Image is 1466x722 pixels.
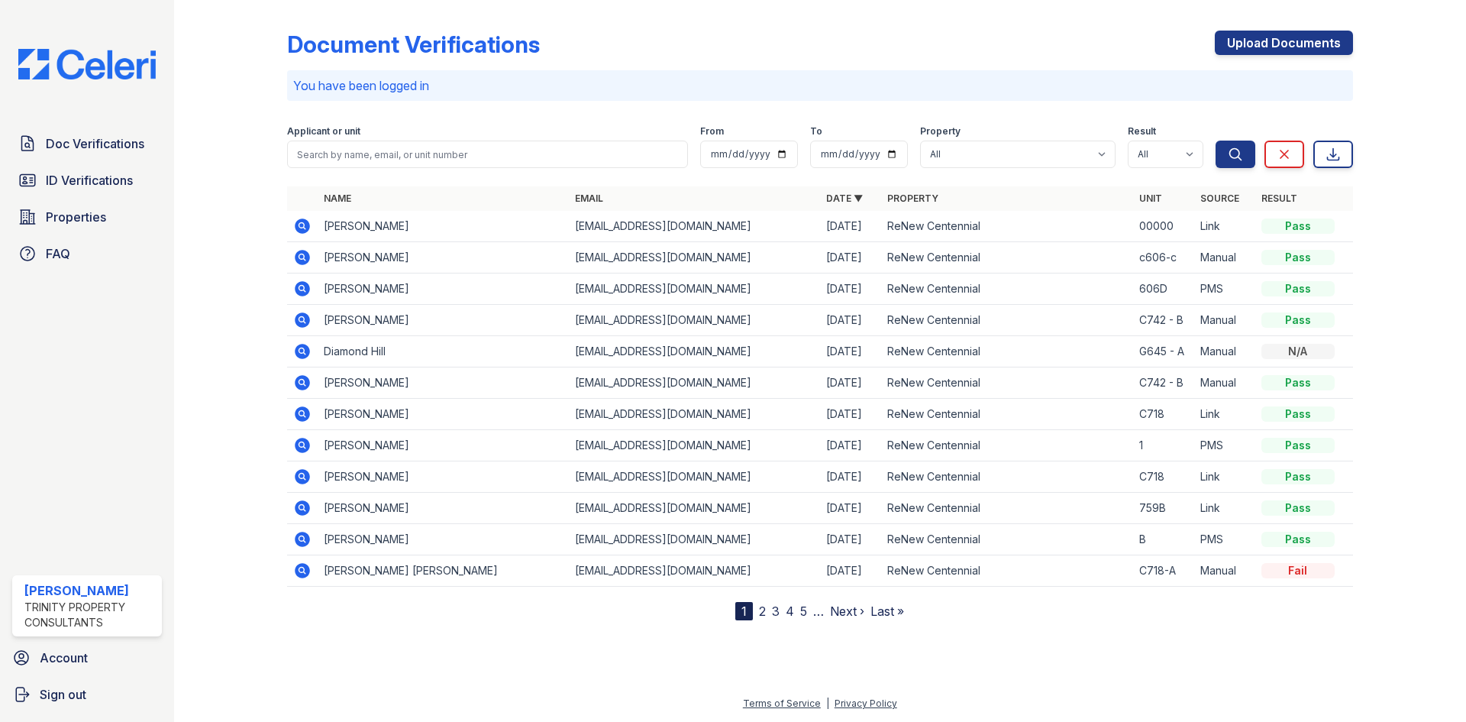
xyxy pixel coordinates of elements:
span: ID Verifications [46,171,133,189]
td: [DATE] [820,274,881,305]
td: 1 [1133,430,1194,461]
a: Upload Documents [1215,31,1353,55]
p: You have been logged in [293,76,1347,95]
td: c606-c [1133,242,1194,274]
label: To [810,125,822,138]
div: N/A [1261,344,1335,359]
td: ReNew Centennial [881,461,1132,493]
label: Result [1128,125,1156,138]
a: 5 [800,604,807,619]
td: [PERSON_NAME] [PERSON_NAME] [318,555,569,587]
a: 2 [759,604,766,619]
a: Next › [830,604,864,619]
td: [EMAIL_ADDRESS][DOMAIN_NAME] [569,242,820,274]
img: CE_Logo_Blue-a8612792a0a2168367f1c8372b55b34899dd931a85d93a1a3d3e32e68fde9ad4.png [6,49,168,79]
td: ReNew Centennial [881,305,1132,336]
a: 4 [786,604,794,619]
td: [PERSON_NAME] [318,274,569,305]
div: Pass [1261,312,1335,328]
td: [EMAIL_ADDRESS][DOMAIN_NAME] [569,305,820,336]
td: ReNew Centennial [881,242,1132,274]
td: [EMAIL_ADDRESS][DOMAIN_NAME] [569,211,820,242]
label: Property [920,125,961,138]
td: [PERSON_NAME] [318,430,569,461]
td: [PERSON_NAME] [318,242,569,274]
a: Doc Verifications [12,128,162,159]
a: Date ▼ [826,193,863,204]
td: 759B [1133,493,1194,524]
td: PMS [1194,524,1255,555]
div: Fail [1261,563,1335,578]
td: [EMAIL_ADDRESS][DOMAIN_NAME] [569,430,820,461]
td: ReNew Centennial [881,336,1132,367]
div: Pass [1261,250,1335,265]
td: ReNew Centennial [881,430,1132,461]
td: PMS [1194,274,1255,305]
label: Applicant or unit [287,125,360,138]
div: [PERSON_NAME] [24,581,156,600]
td: ReNew Centennial [881,399,1132,430]
td: [PERSON_NAME] [318,305,569,336]
td: [DATE] [820,524,881,555]
input: Search by name, email, or unit number [287,141,688,168]
div: Trinity Property Consultants [24,600,156,630]
td: [EMAIL_ADDRESS][DOMAIN_NAME] [569,524,820,555]
td: [EMAIL_ADDRESS][DOMAIN_NAME] [569,367,820,399]
div: Pass [1261,500,1335,516]
td: [EMAIL_ADDRESS][DOMAIN_NAME] [569,399,820,430]
td: [DATE] [820,367,881,399]
td: [DATE] [820,555,881,587]
td: Link [1194,399,1255,430]
td: [DATE] [820,461,881,493]
a: Last » [870,604,904,619]
div: Pass [1261,375,1335,390]
td: Manual [1194,242,1255,274]
td: PMS [1194,430,1255,461]
div: Pass [1261,219,1335,234]
td: [DATE] [820,242,881,274]
a: Result [1261,193,1297,204]
td: [EMAIL_ADDRESS][DOMAIN_NAME] [569,274,820,305]
td: C718 [1133,399,1194,430]
label: From [700,125,724,138]
a: Sign out [6,679,168,710]
span: Doc Verifications [46,134,144,153]
td: C718-A [1133,555,1194,587]
td: Link [1194,493,1255,524]
td: ReNew Centennial [881,555,1132,587]
td: [PERSON_NAME] [318,524,569,555]
td: Link [1194,461,1255,493]
a: Email [575,193,603,204]
td: [PERSON_NAME] [318,493,569,524]
td: Manual [1194,555,1255,587]
td: C718 [1133,461,1194,493]
td: Manual [1194,367,1255,399]
a: ID Verifications [12,165,162,196]
span: FAQ [46,244,70,263]
td: 00000 [1133,211,1194,242]
td: [EMAIL_ADDRESS][DOMAIN_NAME] [569,555,820,587]
span: … [813,602,824,620]
div: 1 [735,602,753,620]
div: Pass [1261,406,1335,422]
div: Pass [1261,469,1335,484]
td: [EMAIL_ADDRESS][DOMAIN_NAME] [569,336,820,367]
a: Properties [12,202,162,232]
span: Sign out [40,685,86,704]
td: [PERSON_NAME] [318,211,569,242]
td: [PERSON_NAME] [318,461,569,493]
td: [DATE] [820,211,881,242]
td: [PERSON_NAME] [318,399,569,430]
td: B [1133,524,1194,555]
div: Pass [1261,281,1335,296]
td: ReNew Centennial [881,367,1132,399]
td: C742 - B [1133,367,1194,399]
div: Pass [1261,532,1335,547]
td: ReNew Centennial [881,211,1132,242]
a: Privacy Policy [835,698,897,709]
div: | [826,698,829,709]
td: [EMAIL_ADDRESS][DOMAIN_NAME] [569,493,820,524]
td: Diamond Hill [318,336,569,367]
td: ReNew Centennial [881,274,1132,305]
